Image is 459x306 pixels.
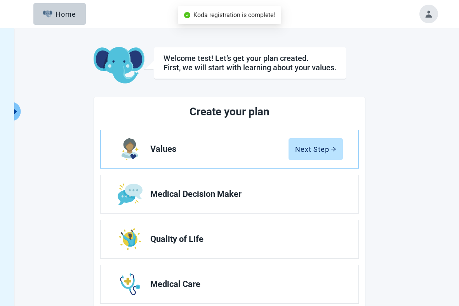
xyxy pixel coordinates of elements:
[101,130,358,168] a: Edit Values section
[163,54,337,72] div: Welcome test! Let’s get your plan created. First, we will start with learning about your values.
[43,10,76,18] div: Home
[101,265,358,303] a: Edit Medical Care section
[419,5,438,23] button: Toggle account menu
[12,108,19,115] span: caret-right
[101,175,358,213] a: Edit Medical Decision Maker section
[331,146,336,152] span: arrow-right
[94,47,144,84] img: Koda Elephant
[33,3,86,25] button: ElephantHome
[150,144,289,154] span: Values
[129,103,330,120] h2: Create your plan
[295,145,336,153] div: Next Step
[101,220,358,258] a: Edit Quality of Life section
[289,138,343,160] button: Next Steparrow-right
[150,280,337,289] span: Medical Care
[43,10,52,17] img: Elephant
[150,190,337,199] span: Medical Decision Maker
[11,102,21,121] button: Expand menu
[150,235,337,244] span: Quality of Life
[193,11,275,19] span: Koda registration is complete!
[184,12,190,18] span: check-circle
